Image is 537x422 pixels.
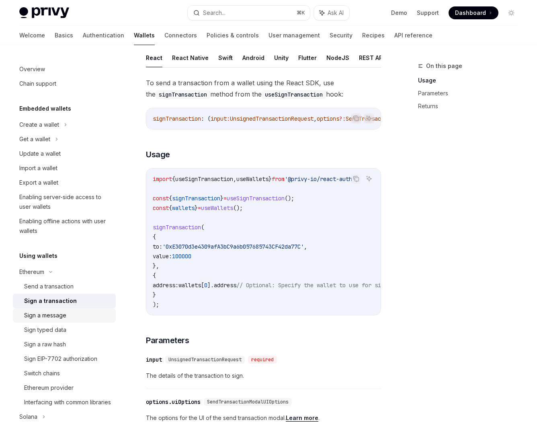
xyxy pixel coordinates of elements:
span: } [153,291,156,298]
a: Import a wallet [13,161,116,175]
span: { [169,204,172,212]
button: NodeJS [326,48,349,67]
span: = [223,195,227,202]
span: Ask AI [328,9,344,17]
span: signTransaction [153,224,201,231]
div: Send a transaction [24,282,74,291]
a: API reference [394,26,432,45]
img: light logo [19,7,69,19]
span: signTransaction [172,195,220,202]
span: }, [153,262,159,270]
div: Sign typed data [24,325,66,335]
span: UnsignedTransactionRequest [230,115,314,122]
span: from [272,175,285,183]
a: Sign typed data [13,323,116,337]
span: '0xE3070d3e4309afA3bC9a6b057685743CF42da77C' [162,243,304,250]
a: Support [417,9,439,17]
span: Parameters [146,335,189,346]
span: to: [153,243,162,250]
a: User management [268,26,320,45]
button: React Native [172,48,209,67]
a: Overview [13,62,116,76]
h5: Embedded wallets [19,104,71,113]
div: Update a wallet [19,149,61,159]
span: [ [201,282,204,289]
span: signTransaction [153,115,201,122]
a: Parameters [418,87,524,100]
button: Search...⌘K [188,6,310,20]
div: Overview [19,64,45,74]
span: } [220,195,223,202]
span: On this page [426,61,462,71]
span: Usage [146,149,170,160]
span: input [211,115,227,122]
a: Policies & controls [207,26,259,45]
button: React [146,48,162,67]
div: Sign a message [24,311,66,320]
span: useSignTransaction [227,195,285,202]
span: { [169,195,172,202]
div: Sign EIP-7702 authorization [24,354,97,364]
a: Switch chains [13,366,116,381]
div: Get a wallet [19,134,50,144]
span: useSignTransaction [175,175,233,183]
span: , [233,175,236,183]
span: = [198,204,201,212]
a: Learn more [286,414,318,422]
div: input [146,356,162,364]
span: SendTransactionOptions [346,115,416,122]
a: Security [330,26,353,45]
button: Copy the contents from the code block [351,113,361,124]
a: Sign EIP-7702 authorization [13,352,116,366]
span: const [153,204,169,212]
span: address: [153,282,178,289]
span: useWallets [236,175,268,183]
code: useSignTransaction [262,90,326,99]
div: Create a wallet [19,120,59,130]
span: } [268,175,272,183]
span: ]. [207,282,214,289]
span: , [314,115,317,122]
a: Sign a raw hash [13,337,116,352]
a: Chain support [13,76,116,91]
div: Sign a transaction [24,296,77,306]
div: Solana [19,412,37,422]
button: REST API [359,48,384,67]
span: { [172,175,175,183]
span: { [153,272,156,279]
a: Demo [391,9,407,17]
span: ?: [339,115,346,122]
a: Recipes [362,26,385,45]
div: Enabling server-side access to user wallets [19,192,111,212]
span: , [304,243,307,250]
span: : ( [201,115,211,122]
button: Unity [274,48,289,67]
div: Search... [203,8,225,18]
button: Flutter [298,48,317,67]
div: required [248,356,277,364]
a: Sign a transaction [13,294,116,308]
a: Usage [418,74,524,87]
code: signTransaction [156,90,210,99]
span: To send a transaction from a wallet using the React SDK, use the method from the hook: [146,77,381,100]
button: Swift [218,48,233,67]
span: 100000 [172,253,191,260]
span: { [153,233,156,241]
span: Dashboard [455,9,486,17]
span: import [153,175,172,183]
div: Import a wallet [19,163,57,173]
div: Switch chains [24,368,60,378]
span: wallets [178,282,201,289]
button: Ask AI [364,173,374,184]
button: Ask AI [314,6,349,20]
div: Chain support [19,79,56,89]
h5: Using wallets [19,251,57,261]
div: Enabling offline actions with user wallets [19,216,111,236]
a: Enabling offline actions with user wallets [13,214,116,238]
span: (); [285,195,294,202]
span: ); [153,301,159,308]
div: Ethereum [19,267,44,277]
a: Dashboard [449,6,498,19]
div: options.uiOptions [146,398,201,406]
span: UnsignedTransactionRequest [168,356,242,363]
